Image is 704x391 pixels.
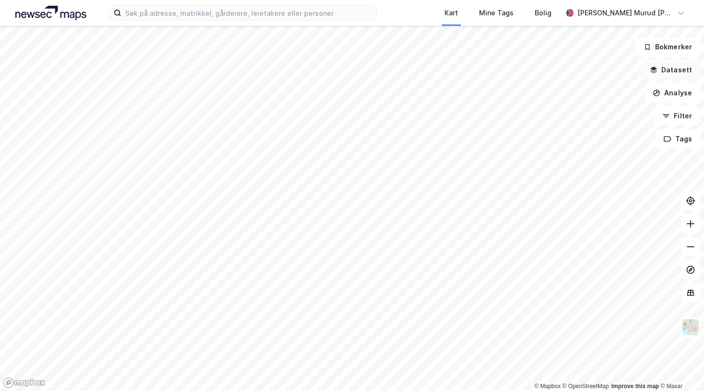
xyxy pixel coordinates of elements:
[635,37,700,57] button: Bokmerker
[656,345,704,391] iframe: Chat Widget
[563,383,609,390] a: OpenStreetMap
[121,6,376,20] input: Søk på adresse, matrikkel, gårdeiere, leietakere eller personer
[656,129,700,149] button: Tags
[611,383,659,390] a: Improve this map
[3,377,45,388] a: Mapbox homepage
[645,83,700,103] button: Analyse
[479,7,514,19] div: Mine Tags
[654,106,700,126] button: Filter
[681,318,700,336] img: Z
[642,60,700,80] button: Datasett
[577,7,673,19] div: [PERSON_NAME] Murud [PERSON_NAME]
[534,383,561,390] a: Mapbox
[445,7,458,19] div: Kart
[15,6,86,20] img: logo.a4113a55bc3d86da70a041830d287a7e.svg
[535,7,551,19] div: Bolig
